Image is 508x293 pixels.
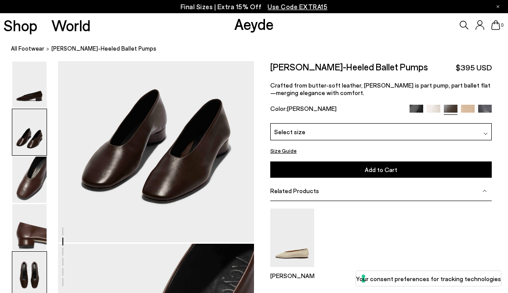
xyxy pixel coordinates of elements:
[12,204,47,250] img: Delia Low-Heeled Ballet Pumps - Image 4
[234,15,274,33] a: Aeyde
[12,62,47,108] img: Delia Low-Heeled Ballet Pumps - Image 1
[268,3,327,11] span: Navigate to /collections/ss25-final-sizes
[483,189,487,193] img: svg%3E
[11,44,44,53] a: All Footwear
[11,37,508,61] nav: breadcrumb
[287,105,337,112] span: [PERSON_NAME]
[270,209,314,267] img: Kirsten Ballet Flats
[356,274,501,283] label: Your consent preferences for tracking technologies
[270,105,403,115] div: Color:
[274,127,305,136] span: Select size
[12,109,47,155] img: Delia Low-Heeled Ballet Pumps - Image 2
[500,23,504,28] span: 0
[270,81,490,96] span: Crafted from butter-soft leather, [PERSON_NAME] is part pump, part ballet flat—merging elegance w...
[4,18,37,33] a: Shop
[12,157,47,203] img: Delia Low-Heeled Ballet Pumps - Image 3
[491,20,500,30] a: 0
[270,272,314,280] p: [PERSON_NAME]
[270,146,297,157] button: Size Guide
[51,18,91,33] a: World
[181,1,328,12] p: Final Sizes | Extra 15% Off
[270,61,428,72] h2: [PERSON_NAME]-Heeled Ballet Pumps
[270,161,492,178] button: Add to Cart
[270,261,314,280] a: Kirsten Ballet Flats [PERSON_NAME]
[456,62,492,73] span: $395 USD
[483,132,488,136] img: svg%3E
[51,44,156,53] span: [PERSON_NAME]-Heeled Ballet Pumps
[365,166,397,173] span: Add to Cart
[356,271,501,286] button: Your consent preferences for tracking technologies
[270,187,319,194] span: Related Products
